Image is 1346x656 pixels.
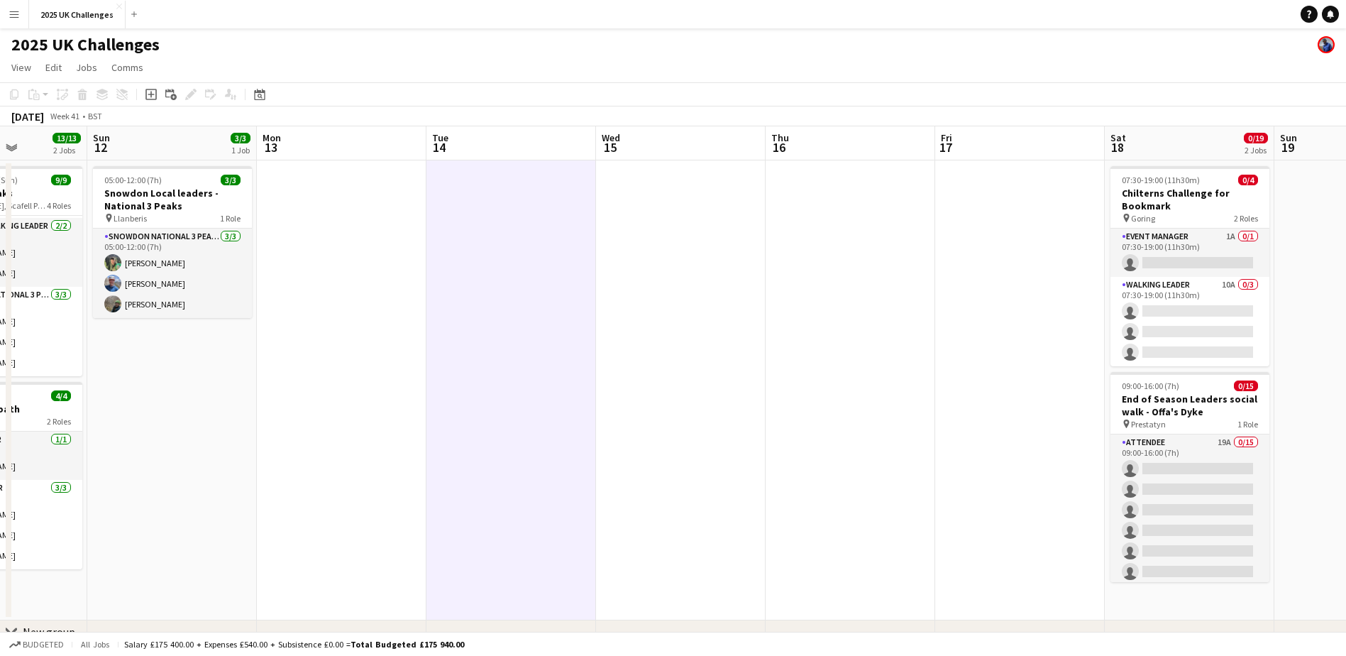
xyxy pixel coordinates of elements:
a: Jobs [70,58,103,77]
div: BST [88,111,102,121]
span: 17 [939,139,952,155]
app-job-card: 07:30-19:00 (11h30m)0/4Chilterns Challenge for Bookmark Goring2 RolesEvent Manager1A0/107:30-19:0... [1110,166,1269,366]
span: Jobs [76,61,97,74]
a: Edit [40,58,67,77]
span: 15 [600,139,620,155]
span: Comms [111,61,143,74]
span: Edit [45,61,62,74]
span: 18 [1108,139,1126,155]
a: Comms [106,58,149,77]
span: 1 Role [1237,419,1258,430]
div: Salary £175 400.00 + Expenses £540.00 + Subsistence £0.00 = [124,639,464,650]
span: 2 Roles [1234,213,1258,224]
span: Total Budgeted £175 940.00 [351,639,464,650]
button: 2025 UK Challenges [29,1,126,28]
span: 12 [91,139,110,155]
span: 13/13 [53,133,81,143]
span: View [11,61,31,74]
span: 16 [769,139,789,155]
a: View [6,58,37,77]
app-job-card: 09:00-16:00 (7h)0/15End of Season Leaders social walk - Offa's Dyke Prestatyn1 RoleAttendee19A0/1... [1110,372,1269,582]
span: 0/4 [1238,175,1258,185]
span: Tue [432,131,448,144]
app-job-card: 05:00-12:00 (7h)3/3Snowdon Local leaders - National 3 Peaks Llanberis1 RoleSnowdon National 3 Pea... [93,166,252,318]
app-user-avatar: Andy Baker [1318,36,1335,53]
span: 4/4 [51,390,71,401]
span: 0/15 [1234,381,1258,391]
span: 3/3 [221,175,241,185]
span: 07:30-19:00 (11h30m) [1122,175,1200,185]
span: Thu [771,131,789,144]
span: Wed [602,131,620,144]
span: Prestatyn [1131,419,1166,430]
h3: End of Season Leaders social walk - Offa's Dyke [1110,393,1269,418]
span: 3/3 [231,133,250,143]
span: Sun [1280,131,1297,144]
span: 9/9 [51,175,71,185]
div: New group [23,625,75,639]
app-card-role: Snowdon National 3 Peaks Walking Leader3/305:00-12:00 (7h)[PERSON_NAME][PERSON_NAME][PERSON_NAME] [93,229,252,318]
span: 0/19 [1244,133,1268,143]
span: Mon [263,131,281,144]
span: 05:00-12:00 (7h) [104,175,162,185]
h1: 2025 UK Challenges [11,34,160,55]
span: Budgeted [23,640,64,650]
span: 19 [1278,139,1297,155]
span: 13 [260,139,281,155]
app-card-role: Walking Leader10A0/307:30-19:00 (11h30m) [1110,277,1269,366]
h3: Chilterns Challenge for Bookmark [1110,187,1269,212]
span: Week 41 [47,111,82,121]
span: 1 Role [220,213,241,224]
span: Llanberis [114,213,147,224]
span: Fri [941,131,952,144]
div: [DATE] [11,109,44,124]
span: Sun [93,131,110,144]
div: 2 Jobs [1245,145,1267,155]
span: Goring [1131,213,1155,224]
button: Budgeted [7,637,66,652]
span: 4 Roles [47,200,71,211]
span: Sat [1110,131,1126,144]
span: All jobs [78,639,112,650]
div: 1 Job [231,145,250,155]
h3: Snowdon Local leaders - National 3 Peaks [93,187,252,212]
span: 09:00-16:00 (7h) [1122,381,1179,391]
span: 2 Roles [47,416,71,427]
div: 2 Jobs [53,145,80,155]
span: 14 [430,139,448,155]
app-card-role: Event Manager1A0/107:30-19:00 (11h30m) [1110,229,1269,277]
